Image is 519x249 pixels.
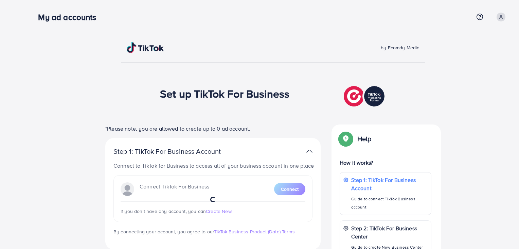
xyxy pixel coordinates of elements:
p: Step 1: TikTok For Business Account [351,176,428,192]
h3: My ad accounts [38,12,102,22]
p: How it works? [340,159,431,167]
img: TikTok [127,42,164,53]
p: Step 1: TikTok For Business Account [113,147,243,155]
p: Step 2: TikTok For Business Center [351,224,428,240]
img: TikTok partner [306,146,312,156]
span: by Ecomdy Media [381,44,419,51]
h1: Set up TikTok For Business [160,87,289,100]
img: Popup guide [340,133,352,145]
p: *Please note, you are allowed to create up to 0 ad account. [105,124,321,133]
p: Help [357,135,372,143]
p: Guide to connect TikTok Business account [351,195,428,211]
img: TikTok partner [344,84,386,108]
